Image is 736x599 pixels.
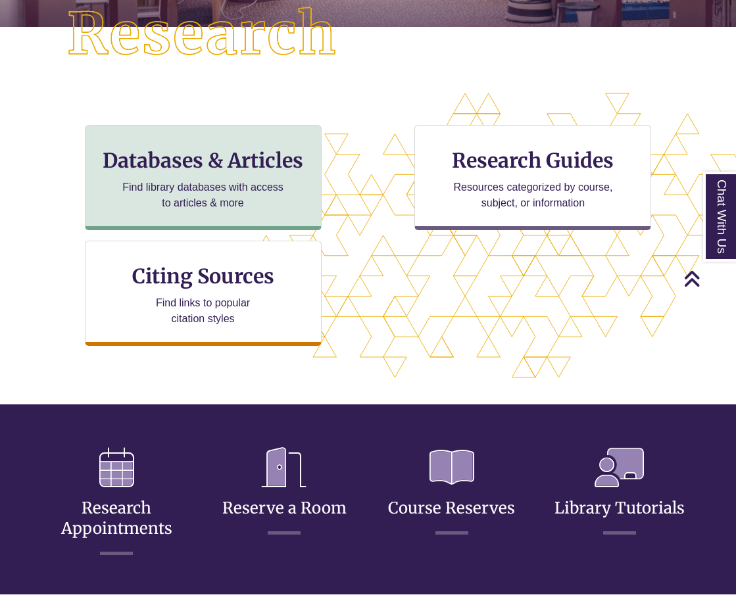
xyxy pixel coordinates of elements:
[388,466,515,518] a: Course Reserves
[61,466,172,539] a: Research Appointments
[683,270,733,287] a: Back to Top
[447,180,619,211] p: Resources categorized by course, subject, or information
[117,180,289,211] p: Find library databases with access to articles & more
[222,466,347,518] a: Reserve a Room
[554,466,685,518] a: Library Tutorials
[426,148,640,173] h3: Research Guides
[96,148,310,173] h3: Databases & Articles
[414,125,651,230] a: Research Guides Resources categorized by course, subject, or information
[85,125,322,230] a: Databases & Articles Find library databases with access to articles & more
[139,295,267,327] p: Find links to popular citation styles
[123,264,283,289] h3: Citing Sources
[85,241,322,346] a: Citing Sources Find links to popular citation styles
